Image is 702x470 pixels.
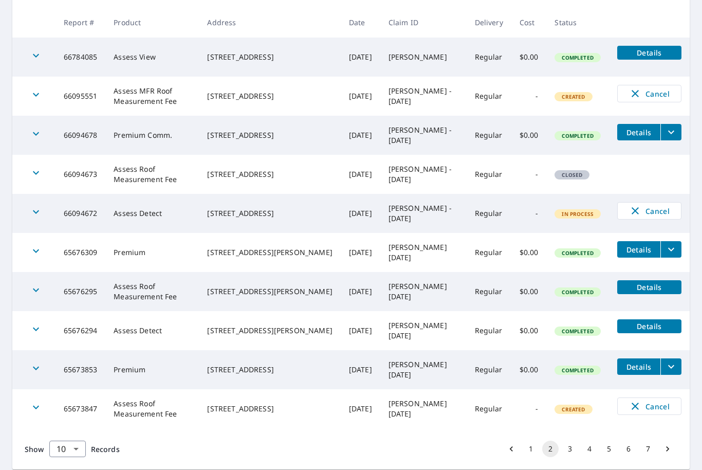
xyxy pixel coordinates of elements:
[617,241,660,258] button: detailsBtn-65676309
[380,194,467,233] td: [PERSON_NAME] - [DATE]
[56,77,105,116] td: 66095551
[56,311,105,350] td: 65676294
[207,326,332,336] div: [STREET_ADDRESS][PERSON_NAME]
[556,54,599,61] span: Completed
[503,441,520,457] button: Go to previous page
[207,404,332,414] div: [STREET_ADDRESS]
[628,400,671,412] span: Cancel
[623,282,675,292] span: Details
[556,93,591,100] span: Created
[341,38,380,77] td: [DATE]
[207,91,332,101] div: [STREET_ADDRESS]
[511,155,547,194] td: -
[556,288,599,296] span: Completed
[207,52,332,62] div: [STREET_ADDRESS]
[640,441,656,457] button: Go to page 7
[56,194,105,233] td: 66094672
[620,441,637,457] button: Go to page 6
[511,116,547,155] td: $0.00
[542,441,559,457] button: page 2
[617,280,681,294] button: detailsBtn-65676295
[380,116,467,155] td: [PERSON_NAME] - [DATE]
[467,116,511,155] td: Regular
[380,77,467,116] td: [PERSON_NAME] - [DATE]
[556,367,599,374] span: Completed
[502,441,677,457] nav: pagination navigation
[467,350,511,389] td: Regular
[523,441,539,457] button: Go to page 1
[511,233,547,272] td: $0.00
[105,233,199,272] td: Premium
[623,245,654,255] span: Details
[581,441,598,457] button: Go to page 4
[617,358,660,375] button: detailsBtn-65673853
[207,130,332,140] div: [STREET_ADDRESS]
[105,155,199,194] td: Assess Roof Measurement Fee
[56,233,105,272] td: 65676309
[660,241,681,258] button: filesDropdownBtn-65676309
[207,169,332,179] div: [STREET_ADDRESS]
[380,389,467,428] td: [PERSON_NAME] [DATE]
[207,365,332,375] div: [STREET_ADDRESS]
[511,311,547,350] td: $0.00
[660,358,681,375] button: filesDropdownBtn-65673853
[105,7,199,38] th: Product
[341,389,380,428] td: [DATE]
[467,155,511,194] td: Regular
[341,311,380,350] td: [DATE]
[341,272,380,311] td: [DATE]
[91,444,120,454] span: Records
[467,311,511,350] td: Regular
[467,7,511,38] th: Delivery
[556,328,599,335] span: Completed
[511,7,547,38] th: Cost
[105,389,199,428] td: Assess Roof Measurement Fee
[617,124,660,140] button: detailsBtn-66094678
[49,435,86,463] div: 10
[511,77,547,116] td: -
[467,233,511,272] td: Regular
[556,210,600,218] span: In Process
[341,194,380,233] td: [DATE]
[105,272,199,311] td: Assess Roof Measurement Fee
[467,272,511,311] td: Regular
[207,208,332,219] div: [STREET_ADDRESS]
[105,38,199,77] td: Assess View
[601,441,617,457] button: Go to page 5
[380,155,467,194] td: [PERSON_NAME] - [DATE]
[380,38,467,77] td: [PERSON_NAME]
[341,116,380,155] td: [DATE]
[380,272,467,311] td: [PERSON_NAME] [DATE]
[467,389,511,428] td: Regular
[623,128,654,137] span: Details
[341,233,380,272] td: [DATE]
[380,350,467,389] td: [PERSON_NAME] [DATE]
[628,205,671,217] span: Cancel
[467,77,511,116] td: Regular
[56,389,105,428] td: 65673847
[546,7,609,38] th: Status
[207,286,332,297] div: [STREET_ADDRESS][PERSON_NAME]
[511,272,547,311] td: $0.00
[199,7,340,38] th: Address
[49,441,86,457] div: Show 10 records
[511,389,547,428] td: -
[623,48,675,58] span: Details
[56,350,105,389] td: 65673853
[511,38,547,77] td: $0.00
[556,249,599,257] span: Completed
[105,77,199,116] td: Assess MFR Roof Measurement Fee
[511,350,547,389] td: $0.00
[56,272,105,311] td: 65676295
[105,194,199,233] td: Assess Detect
[56,7,105,38] th: Report #
[105,350,199,389] td: Premium
[341,155,380,194] td: [DATE]
[659,441,676,457] button: Go to next page
[556,132,599,139] span: Completed
[660,124,681,140] button: filesDropdownBtn-66094678
[623,362,654,372] span: Details
[628,87,671,100] span: Cancel
[617,397,681,415] button: Cancel
[511,194,547,233] td: -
